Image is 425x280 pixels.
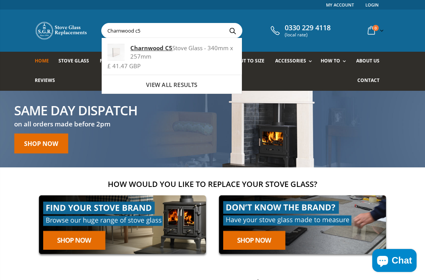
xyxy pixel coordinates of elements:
[35,71,61,91] a: Reviews
[146,81,197,88] span: View all results
[107,44,236,61] div: Stove Glass - 340mm x 257mm
[224,23,241,38] button: Search
[373,25,379,31] span: 0
[100,57,127,64] span: Fire Bricks
[35,191,210,258] img: find-your-brand-cta_9b334d5d-5c94-48ed-825f-d7972bbdebd0.jpg
[58,52,95,71] a: Stove Glass
[35,77,55,84] span: Reviews
[100,52,133,71] a: Fire Bricks
[130,44,172,52] strong: Charnwood C5
[321,52,350,71] a: How To
[14,133,68,153] a: Shop Now
[356,52,385,71] a: About us
[275,57,306,64] span: Accessories
[58,57,89,64] span: Stove Glass
[35,52,55,71] a: Home
[321,57,340,64] span: How To
[35,57,49,64] span: Home
[275,52,316,71] a: Accessories
[357,77,380,84] span: Contact
[357,71,385,91] a: Contact
[14,120,138,128] h3: on all orders made before 2pm
[215,191,390,258] img: made-to-measure-cta_2cd95ceb-d519-4648-b0cf-d2d338fdf11f.jpg
[14,103,138,116] h2: Same day Dispatch
[35,21,88,40] img: Stove Glass Replacement
[356,57,380,64] span: About us
[370,249,419,274] inbox-online-store-chat: Shopify online store chat
[365,23,385,38] a: 0
[35,179,390,189] h2: How would you like to replace your stove glass?
[107,62,141,70] span: £ 41.47 GBP
[102,23,312,38] input: Search your stove brand...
